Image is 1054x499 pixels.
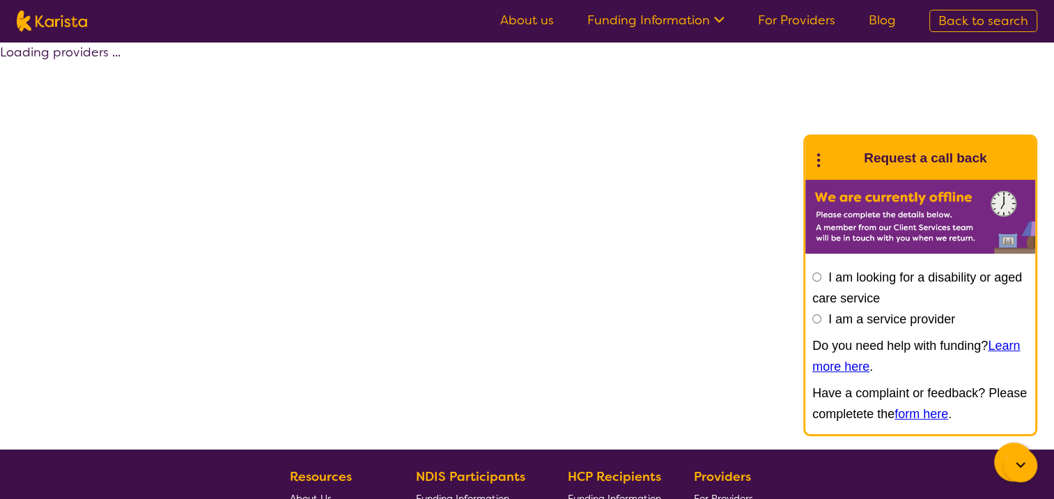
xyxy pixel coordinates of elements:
a: Back to search [929,10,1037,32]
b: Providers [694,468,751,485]
b: Resources [290,468,352,485]
p: Have a complaint or feedback? Please completete the . [812,383,1028,424]
a: form here [894,407,948,421]
h1: Request a call back [864,148,986,169]
a: Blog [869,12,896,29]
img: Karista logo [17,10,87,31]
span: Back to search [938,13,1028,29]
label: I am looking for a disability or aged care service [812,270,1022,305]
label: I am a service provider [828,312,955,326]
button: Channel Menu [994,443,1033,482]
b: HCP Recipients [568,468,661,485]
img: Karista [828,144,855,172]
p: Do you need help with funding? . [812,335,1028,377]
a: Funding Information [587,12,724,29]
img: Karista offline chat form to request call back [805,180,1035,254]
a: About us [500,12,554,29]
b: NDIS Participants [416,468,525,485]
a: For Providers [758,12,835,29]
